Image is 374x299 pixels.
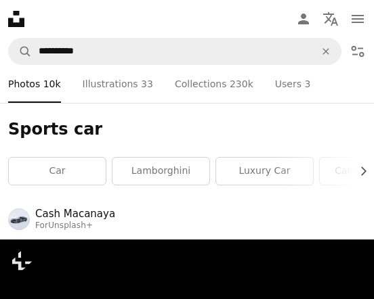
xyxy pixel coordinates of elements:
button: Filters [344,38,371,65]
a: Home — Unsplash [8,11,24,27]
button: Clear [311,39,341,64]
a: Log in / Sign up [290,5,317,32]
a: luxury car [216,158,313,185]
form: Find visuals sitewide [8,38,341,65]
a: Unsplash+ [48,221,93,230]
button: Language [317,5,344,32]
button: Search Unsplash [9,39,32,64]
button: scroll list to the right [351,158,366,185]
a: Users 3 [275,65,311,103]
span: 230k [230,76,253,91]
span: 3 [304,76,310,91]
a: Collections 230k [175,65,253,103]
img: Go to Cash Macanaya's profile [8,208,30,230]
h1: Sports car [8,119,366,141]
a: Illustrations 33 [83,65,153,103]
span: 33 [141,76,153,91]
button: Menu [344,5,371,32]
a: Cash Macanaya [35,207,115,221]
a: car [9,158,106,185]
div: For [35,221,115,231]
a: lamborghini [112,158,209,185]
